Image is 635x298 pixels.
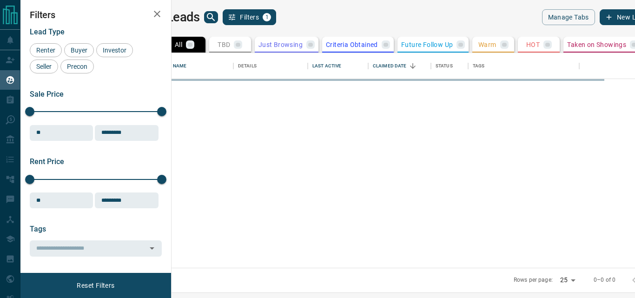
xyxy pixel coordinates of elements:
[30,273,87,282] span: Opportunity Type
[146,242,159,255] button: Open
[542,9,595,25] button: Manage Tabs
[478,41,496,48] p: Warm
[223,9,276,25] button: Filters1
[204,11,218,23] button: search button
[60,60,94,73] div: Precon
[146,10,200,25] h1: My Leads
[258,41,303,48] p: Just Browsing
[173,53,187,79] div: Name
[326,41,378,48] p: Criteria Obtained
[238,53,257,79] div: Details
[30,225,46,233] span: Tags
[30,43,62,57] div: Renter
[368,53,431,79] div: Claimed Date
[401,41,453,48] p: Future Follow Up
[526,41,540,48] p: HOT
[64,63,91,70] span: Precon
[99,46,130,54] span: Investor
[431,53,468,79] div: Status
[30,9,162,20] h2: Filters
[468,53,579,79] div: Tags
[175,41,182,48] p: All
[233,53,308,79] div: Details
[30,27,65,36] span: Lead Type
[264,14,270,20] span: 1
[373,53,407,79] div: Claimed Date
[308,53,368,79] div: Last Active
[594,276,615,284] p: 0–0 of 0
[312,53,341,79] div: Last Active
[64,43,94,57] div: Buyer
[556,273,579,287] div: 25
[168,53,233,79] div: Name
[30,60,58,73] div: Seller
[473,53,485,79] div: Tags
[406,60,419,73] button: Sort
[33,46,59,54] span: Renter
[33,63,55,70] span: Seller
[67,46,91,54] span: Buyer
[71,278,120,293] button: Reset Filters
[96,43,133,57] div: Investor
[567,41,626,48] p: Taken on Showings
[514,276,553,284] p: Rows per page:
[218,41,230,48] p: TBD
[30,157,64,166] span: Rent Price
[436,53,453,79] div: Status
[30,90,64,99] span: Sale Price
